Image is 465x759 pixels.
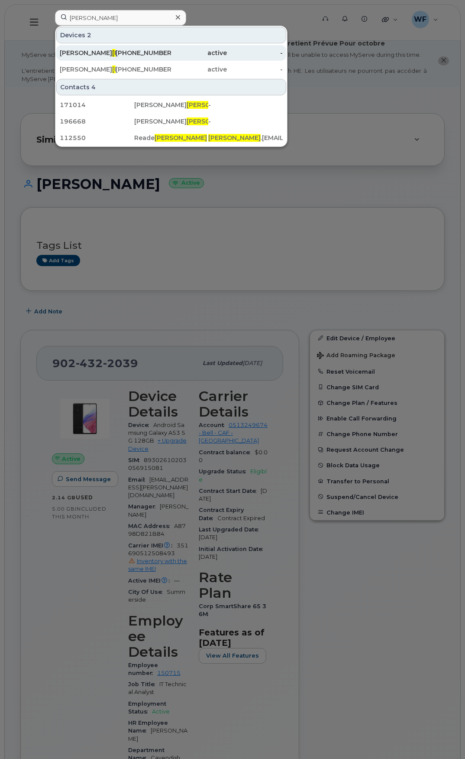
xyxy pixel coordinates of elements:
span: 2 [87,31,91,39]
a: [PERSON_NAME][PERSON_NAME][PHONE_NUMBER]active- [56,45,286,61]
div: [PERSON_NAME] [134,117,209,126]
div: active [171,65,227,74]
span: [PERSON_NAME] [208,134,261,142]
span: [PERSON_NAME] [112,49,165,57]
span: [PERSON_NAME] [112,65,165,73]
a: 196668[PERSON_NAME][PERSON_NAME]- [56,114,286,129]
div: 196668 [60,117,134,126]
span: [PERSON_NAME] [155,134,207,142]
a: 112550Reade[PERSON_NAME][PERSON_NAME].[EMAIL_ADDRESS][DOMAIN_NAME] [56,130,286,146]
div: - [227,49,283,57]
div: active [171,49,227,57]
div: Contacts [56,79,286,95]
span: [PERSON_NAME] [187,117,239,125]
div: 112550 [60,134,134,142]
div: - [208,101,283,109]
div: .[EMAIL_ADDRESS][DOMAIN_NAME] [208,134,283,142]
div: [PHONE_NUMBER] [116,65,171,74]
a: 171014[PERSON_NAME][PERSON_NAME]- [56,97,286,113]
div: [PERSON_NAME] [60,65,116,74]
div: Reade [134,134,209,142]
span: 4 [91,83,96,91]
div: 171014 [60,101,134,109]
div: - [227,65,283,74]
a: [PERSON_NAME][PERSON_NAME][PHONE_NUMBER]active- [56,62,286,77]
div: [PHONE_NUMBER] [116,49,171,57]
div: [PERSON_NAME] [134,101,209,109]
div: - [208,117,283,126]
div: [PERSON_NAME] [60,49,116,57]
span: [PERSON_NAME] [187,101,239,109]
div: Devices [56,27,286,43]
